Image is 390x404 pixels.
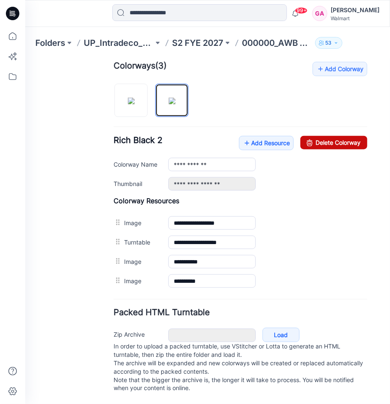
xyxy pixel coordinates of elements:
[242,37,312,49] p: 000000_AWB SS Graphic Tee
[237,269,274,283] a: Load
[99,178,135,188] label: Turntable
[331,5,379,15] div: [PERSON_NAME]
[312,6,327,21] div: GA
[99,198,135,207] label: Image
[25,59,390,404] iframe: edit-style
[88,138,342,146] h4: Colorway Resources
[99,217,135,226] label: Image
[88,101,135,110] label: Colorway Name
[331,15,379,21] div: Walmart
[275,77,342,90] a: Delete Colorway
[84,37,154,49] a: UP_Intradeco_D24 Boys Active
[99,159,135,168] label: Image
[35,37,65,49] a: Folders
[88,76,137,86] span: Rich Black 2
[326,38,332,48] p: 53
[214,77,268,91] a: Add Resource
[295,7,308,14] span: 99+
[88,250,342,258] h4: Packed HTML Turntable
[88,283,342,334] p: In order to upload a packed turntable, use VStitcher or Lotta to generate an HTML turntable, then...
[315,37,342,49] button: 53
[88,271,135,280] label: Zip Archive
[88,120,135,129] label: Thumbnail
[172,37,223,49] a: S2 FYE 2027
